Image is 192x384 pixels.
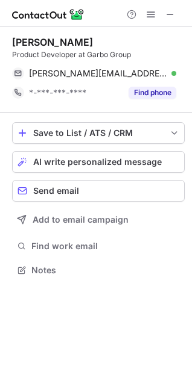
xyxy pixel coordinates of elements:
[33,157,162,167] span: AI write personalized message
[12,49,185,60] div: Product Developer at Garbo Group
[31,265,180,276] span: Notes
[33,128,164,138] div: Save to List / ATS / CRM
[12,36,93,48] div: [PERSON_NAME]
[12,122,185,144] button: save-profile-one-click
[33,186,79,196] span: Send email
[12,262,185,279] button: Notes
[129,87,176,99] button: Reveal Button
[31,241,180,252] span: Find work email
[33,215,129,225] span: Add to email campaign
[12,151,185,173] button: AI write personalized message
[12,209,185,231] button: Add to email campaign
[12,7,85,22] img: ContactOut v5.3.10
[12,238,185,255] button: Find work email
[12,180,185,202] button: Send email
[29,68,167,79] span: [PERSON_NAME][EMAIL_ADDRESS][PERSON_NAME][DOMAIN_NAME]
